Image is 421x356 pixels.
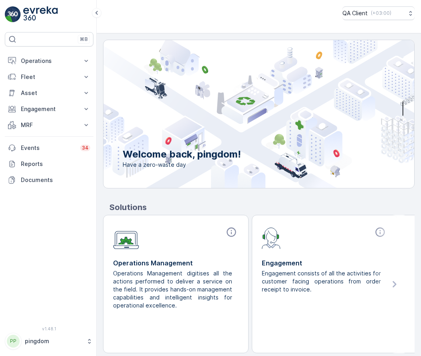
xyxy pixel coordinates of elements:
[123,161,241,169] span: Have a zero-waste day
[5,140,93,156] a: Events34
[262,269,381,293] p: Engagement consists of all the activities for customer facing operations from order receipt to in...
[123,148,241,161] p: Welcome back, pingdom!
[342,9,368,17] p: QA Client
[5,333,93,350] button: PPpingdom
[5,101,93,117] button: Engagement
[67,40,414,188] img: city illustration
[5,6,21,22] img: logo
[21,160,90,168] p: Reports
[21,73,77,81] p: Fleet
[5,85,93,101] button: Asset
[21,176,90,184] p: Documents
[80,36,88,42] p: ⌘B
[21,89,77,97] p: Asset
[5,156,93,172] a: Reports
[21,57,77,65] p: Operations
[5,117,93,133] button: MRF
[25,337,82,345] p: pingdom
[113,227,139,249] img: module-icon
[113,269,232,309] p: Operations Management digitises all the actions performed to deliver a service on the field. It p...
[5,326,93,331] span: v 1.48.1
[5,172,93,188] a: Documents
[7,335,20,348] div: PP
[371,10,391,16] p: ( +03:00 )
[342,6,415,20] button: QA Client(+03:00)
[113,258,239,268] p: Operations Management
[21,105,77,113] p: Engagement
[5,53,93,69] button: Operations
[109,201,415,213] p: Solutions
[21,144,75,152] p: Events
[262,258,387,268] p: Engagement
[5,69,93,85] button: Fleet
[82,145,89,151] p: 34
[21,121,77,129] p: MRF
[23,6,58,22] img: logo_light-DOdMpM7g.png
[262,227,281,249] img: module-icon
